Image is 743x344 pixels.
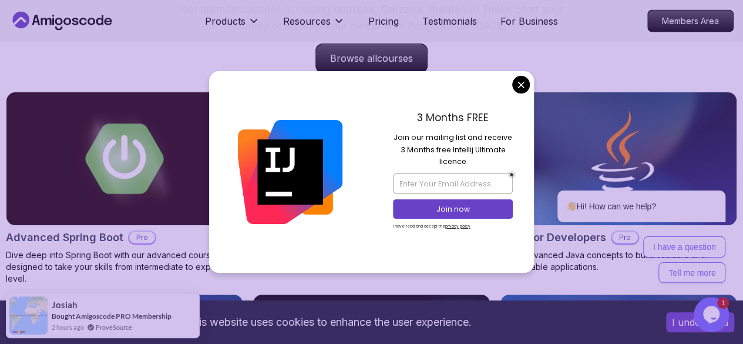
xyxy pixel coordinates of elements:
[96,322,132,332] a: ProveSource
[422,14,477,28] a: Testimonials
[648,11,733,32] p: Members Area
[368,14,399,28] a: Pricing
[205,14,260,38] button: Products
[52,312,75,320] span: Bought
[666,312,734,332] button: Accept cookies
[6,92,243,284] a: Advanced Spring Boot cardAdvanced Spring BootProDive deep into Spring Boot with our advanced cour...
[6,92,243,225] img: Advanced Spring Boot card
[129,232,155,243] p: Pro
[9,296,48,335] img: provesource social proof notification image
[9,309,648,335] div: This website uses cookies to enhance the user experience.
[520,85,731,291] iframe: chat widget
[283,14,331,28] p: Resources
[377,52,413,64] span: courses
[6,249,243,285] p: Dive deep into Spring Boot with our advanced course, designed to take your skills from intermedia...
[500,14,558,28] a: For Business
[315,44,428,73] a: Browse allcourses
[647,10,734,32] a: Members Area
[76,312,172,320] a: Amigoscode PRO Membership
[52,300,78,310] span: josiah
[283,14,345,38] button: Resources
[694,297,731,332] iframe: chat widget
[6,229,123,246] h2: Advanced Spring Boot
[205,14,246,28] p: Products
[52,322,84,332] span: 2 hours ago
[316,44,427,72] p: Browse all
